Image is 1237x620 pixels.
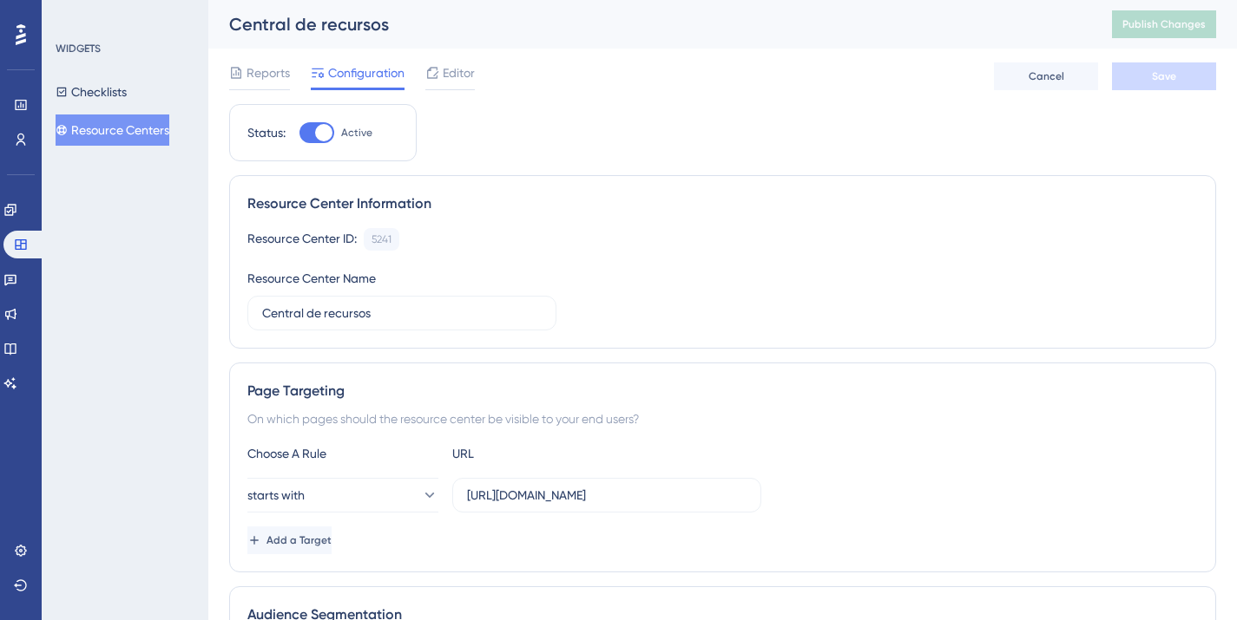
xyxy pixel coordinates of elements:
[341,126,372,140] span: Active
[328,62,405,83] span: Configuration
[56,76,127,108] button: Checklists
[247,228,357,251] div: Resource Center ID:
[467,486,747,505] input: yourwebsite.com/path
[247,62,290,83] span: Reports
[266,533,332,547] span: Add a Target
[1122,17,1206,31] span: Publish Changes
[247,485,305,506] span: starts with
[1152,69,1176,83] span: Save
[247,408,1198,429] div: On which pages should the resource center be visible to your end users?
[247,381,1198,401] div: Page Targeting
[56,42,101,55] div: WIDGETS
[247,268,376,289] div: Resource Center Name
[247,526,332,554] button: Add a Target
[443,62,475,83] span: Editor
[247,193,1198,214] div: Resource Center Information
[262,303,542,323] input: Type your Resource Center name
[247,122,286,143] div: Status:
[1112,62,1216,90] button: Save
[1112,10,1216,38] button: Publish Changes
[247,478,438,512] button: starts with
[247,443,438,464] div: Choose A Rule
[994,62,1098,90] button: Cancel
[1029,69,1064,83] span: Cancel
[1164,551,1216,604] iframe: UserGuiding AI Assistant Launcher
[372,232,391,246] div: 5241
[229,12,1069,36] div: Central de recursos
[452,443,643,464] div: URL
[56,114,169,146] button: Resource Centers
